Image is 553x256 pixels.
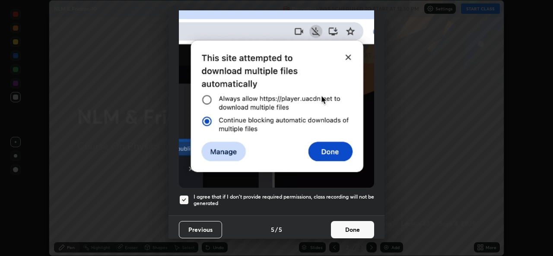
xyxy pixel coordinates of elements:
h4: / [275,225,278,234]
h4: 5 [271,225,274,234]
h4: 5 [279,225,282,234]
button: Done [331,221,374,238]
button: Previous [179,221,222,238]
h5: I agree that if I don't provide required permissions, class recording will not be generated [194,193,374,207]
